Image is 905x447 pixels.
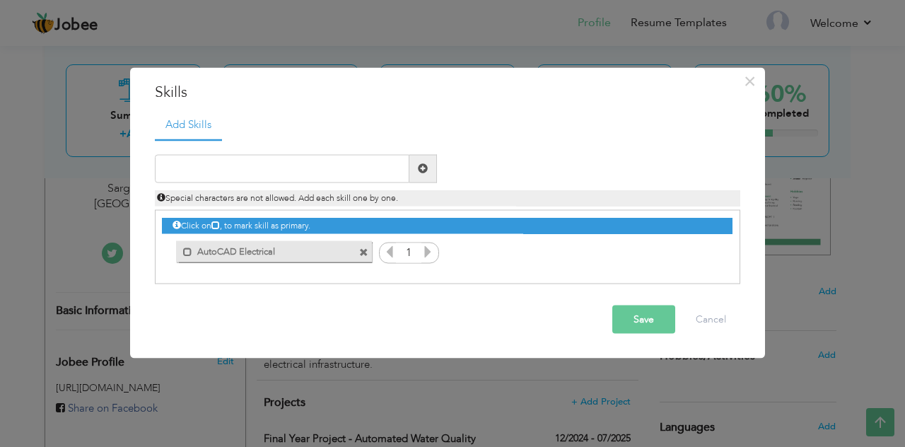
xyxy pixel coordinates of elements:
[155,110,222,141] a: Add Skills
[192,241,335,259] label: AutoCAD Electrical
[744,69,756,94] span: ×
[155,82,740,103] h3: Skills
[162,218,732,234] div: Click on , to mark skill as primary.
[739,70,761,93] button: Close
[157,192,398,203] span: Special characters are not allowed. Add each skill one by one.
[682,305,740,333] button: Cancel
[612,305,675,333] button: Save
